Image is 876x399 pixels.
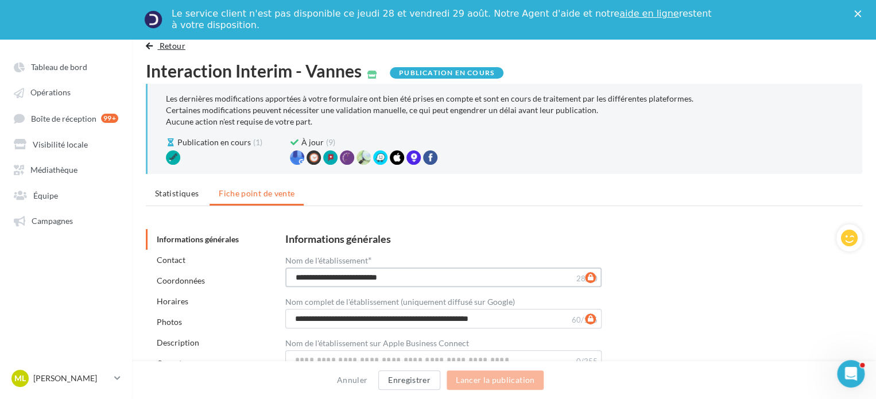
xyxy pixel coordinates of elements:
[157,358,194,368] a: Ouverture
[301,137,324,148] span: À jour
[576,275,597,282] label: 28/50
[157,317,182,327] a: Photos
[155,188,199,198] span: Statistiques
[285,234,391,244] div: Informations générales
[447,370,544,390] button: Lancer la publication
[101,114,118,123] div: 99+
[157,338,199,347] a: Description
[9,367,123,389] a: ML [PERSON_NAME]
[253,137,262,148] span: (1)
[31,62,87,72] span: Tableau de bord
[619,8,679,19] a: aide en ligne
[285,339,469,347] label: Nom de l'établissement sur Apple Business Connect
[33,139,88,149] span: Visibilité locale
[7,82,125,102] a: Opérations
[157,296,188,306] a: Horaires
[144,10,162,29] img: Profile image for Service-Client
[285,298,515,306] label: Nom complet de l'établissement (uniquement diffusé sur Google)
[166,93,844,127] div: Les dernières modifications apportées à votre formulaire ont bien été prises en compte et sont en...
[390,67,503,79] div: Publication en cours
[33,190,58,200] span: Équipe
[30,165,77,175] span: Médiathèque
[7,158,125,179] a: Médiathèque
[146,62,362,79] span: Interaction Interim - Vannes
[7,210,125,230] a: Campagnes
[157,255,185,265] a: Contact
[7,107,125,129] a: Boîte de réception 99+
[14,373,26,384] span: ML
[30,88,71,98] span: Opérations
[837,360,865,388] iframe: Intercom live chat
[7,56,125,77] a: Tableau de bord
[146,39,190,53] button: Retour
[326,137,335,148] span: (9)
[7,133,125,154] a: Visibilité locale
[172,8,714,31] div: Le service client n'est pas disponible ce jeudi 28 et vendredi 29 août. Notre Agent d'aide et not...
[32,216,73,226] span: Campagnes
[177,137,251,148] span: Publication en cours
[571,316,597,324] label: 60/125
[157,234,239,244] a: Informations générales
[332,373,372,387] button: Annuler
[160,41,185,51] span: Retour
[854,10,866,17] div: Fermer
[31,113,96,123] span: Boîte de réception
[7,184,125,205] a: Équipe
[285,255,371,265] label: Nom de l'établissement
[378,370,440,390] button: Enregistrer
[157,276,205,285] a: Coordonnées
[33,373,110,384] p: [PERSON_NAME]
[576,358,597,365] label: 0/255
